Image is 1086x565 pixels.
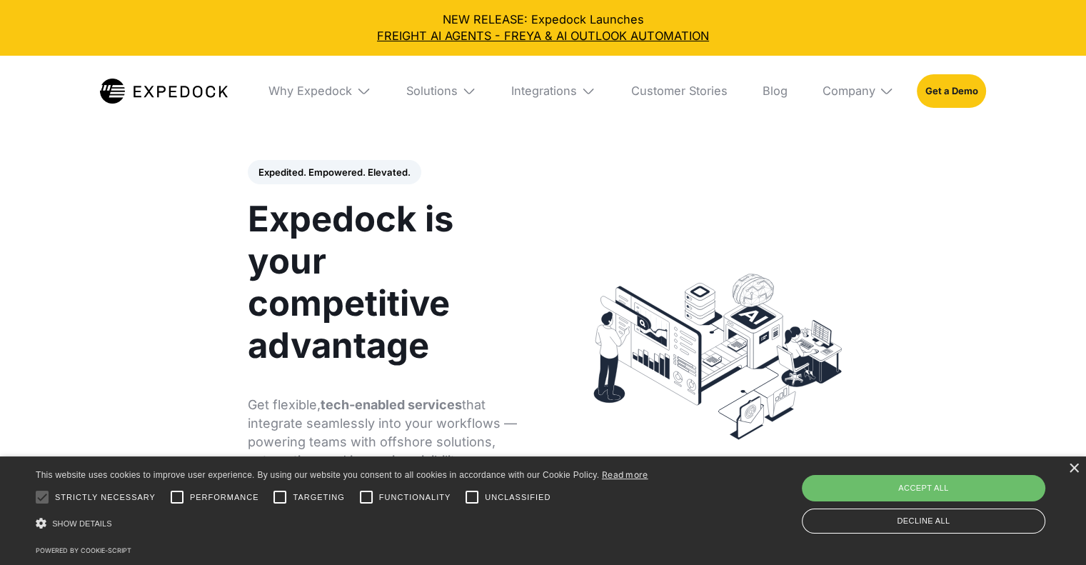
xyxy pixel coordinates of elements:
[248,396,528,489] p: Get flexible, that integrate seamlessly into your workflows — powering teams with offshore soluti...
[11,11,1074,44] div: NEW RELEASE: Expedock Launches
[248,199,528,366] h1: Expedock is your competitive advantage
[619,56,739,126] a: Customer Stories
[485,491,550,504] span: Unclassified
[52,519,112,528] span: Show details
[379,491,451,504] span: Functionality
[1015,496,1086,565] iframe: Chat Widget
[822,84,875,98] div: Company
[802,475,1045,501] div: Accept all
[36,546,131,554] a: Powered by cookie-script
[36,514,648,534] div: Show details
[802,509,1045,534] div: Decline all
[602,469,648,480] a: Read more
[406,84,458,98] div: Solutions
[917,74,986,108] a: Get a Demo
[190,491,259,504] span: Performance
[394,56,488,126] div: Solutions
[257,56,383,126] div: Why Expedock
[1068,464,1079,474] div: Close
[321,397,462,412] strong: tech-enabled services
[810,56,905,126] div: Company
[36,470,599,480] span: This website uses cookies to improve user experience. By using our website you consent to all coo...
[293,491,344,504] span: Targeting
[55,491,156,504] span: Strictly necessary
[511,84,577,98] div: Integrations
[11,28,1074,44] a: FREIGHT AI AGENTS - FREYA & AI OUTLOOK AUTOMATION
[750,56,799,126] a: Blog
[500,56,608,126] div: Integrations
[268,84,352,98] div: Why Expedock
